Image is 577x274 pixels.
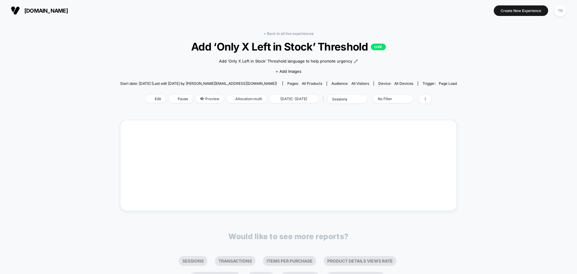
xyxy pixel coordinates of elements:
[24,8,68,14] span: [DOMAIN_NAME]
[264,31,313,36] a: < Back to all live experiences
[263,256,316,266] li: Items Per Purchase
[287,81,322,86] div: Pages:
[120,81,277,86] span: Start date: [DATE] (Last edit [DATE] by [PERSON_NAME][EMAIL_ADDRESS][DOMAIN_NAME])
[169,95,193,103] span: Pause
[179,256,207,266] li: Sessions
[374,81,418,86] span: Device:
[332,97,356,101] div: sessions
[219,58,352,64] span: Add ‘Only X Left in Stock’ Threshold language to help promote urgency
[331,81,369,86] div: Audience:
[351,81,369,86] span: All Visitors
[439,81,457,86] span: Page Load
[494,5,548,16] button: Create New Experience
[276,69,301,74] span: + Add Images
[215,256,255,266] li: Transactions
[196,95,224,103] span: Preview
[302,81,322,86] span: all products
[423,81,457,86] div: Trigger:
[137,40,440,53] span: Add ‘Only X Left in Stock’ Threshold
[270,95,318,103] span: [DATE] - [DATE]
[146,95,166,103] span: Edit
[324,256,396,266] li: Product Details Views Rate
[371,44,386,50] p: LIVE
[554,5,566,17] div: TB
[321,95,328,103] span: |
[394,81,413,86] span: all devices
[9,6,70,15] button: [DOMAIN_NAME]
[228,232,349,241] p: Would like to see more reports?
[378,97,402,101] div: No Filter
[11,6,20,15] img: Visually logo
[553,5,568,17] button: TB
[227,95,267,103] span: Allocation: multi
